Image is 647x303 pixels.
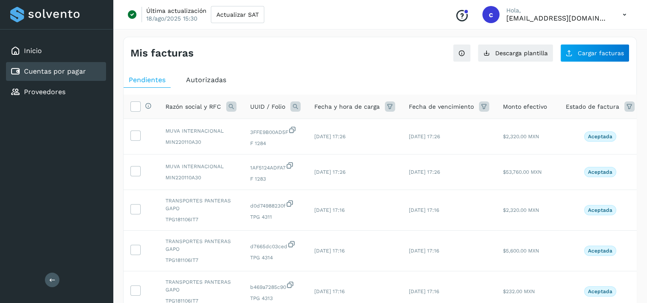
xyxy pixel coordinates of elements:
p: Aceptada [588,288,612,294]
span: [DATE] 17:26 [409,134,440,140]
span: Autorizadas [186,76,226,84]
div: Inicio [6,42,106,60]
span: 1AF5124ADFA7 [250,161,301,172]
span: [DATE] 17:16 [409,248,439,254]
span: [DATE] 17:26 [409,169,440,175]
span: MUVA INTERNACIONAL [165,127,236,135]
span: [DATE] 17:16 [314,288,345,294]
a: Inicio [24,47,42,55]
span: Fecha y hora de carga [314,102,380,111]
span: $232.00 MXN [503,288,535,294]
span: F 1283 [250,175,301,183]
span: b469a7285c90 [250,281,301,291]
span: TPG181106IT7 [165,216,236,223]
span: TRANSPORTES PANTERAS GAPO [165,197,236,212]
div: Proveedores [6,83,106,101]
span: TPG 4313 [250,294,301,302]
span: Fecha de vencimiento [409,102,474,111]
span: MIN220110A30 [165,138,236,146]
a: Cuentas por pagar [24,67,86,75]
div: Cuentas por pagar [6,62,106,81]
span: TPG 4311 [250,213,301,221]
p: Aceptada [588,134,612,140]
p: Aceptada [588,207,612,213]
span: $5,600.00 MXN [503,248,539,254]
p: Hola, [506,7,609,14]
span: $53,760.00 MXN [503,169,542,175]
span: [DATE] 17:26 [314,134,346,140]
span: MUVA INTERNACIONAL [165,163,236,170]
span: [DATE] 17:16 [409,207,439,213]
span: TPG 4314 [250,254,301,261]
p: cxp@53cargo.com [506,14,609,22]
span: TPG181106IT7 [165,256,236,264]
span: F 1284 [250,140,301,147]
span: Estado de factura [566,102,619,111]
span: d0d74988230f [250,199,301,210]
span: TRANSPORTES PANTERAS GAPO [165,238,236,253]
span: $2,320.00 MXN [503,207,539,213]
h4: Mis facturas [130,47,194,59]
span: TRANSPORTES PANTERAS GAPO [165,278,236,294]
span: d7665dc03ced [250,240,301,250]
p: 18/ago/2025 15:30 [146,15,198,22]
span: $2,320.00 MXN [503,134,539,140]
span: Cargar facturas [578,50,624,56]
button: Actualizar SAT [211,6,264,23]
p: Última actualización [146,7,207,15]
span: UUID / Folio [250,102,285,111]
button: Cargar facturas [560,44,629,62]
p: Aceptada [588,248,612,254]
span: MIN220110A30 [165,174,236,181]
span: [DATE] 17:16 [314,207,345,213]
span: Monto efectivo [503,102,547,111]
span: [DATE] 17:16 [409,288,439,294]
span: [DATE] 17:26 [314,169,346,175]
span: 3FFE9B00AD5F [250,126,301,136]
span: Descarga plantilla [495,50,548,56]
span: Razón social y RFC [165,102,221,111]
span: [DATE] 17:16 [314,248,345,254]
span: Actualizar SAT [216,12,259,18]
button: Descarga plantilla [478,44,553,62]
span: Pendientes [129,76,165,84]
p: Aceptada [588,169,612,175]
a: Proveedores [24,88,65,96]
